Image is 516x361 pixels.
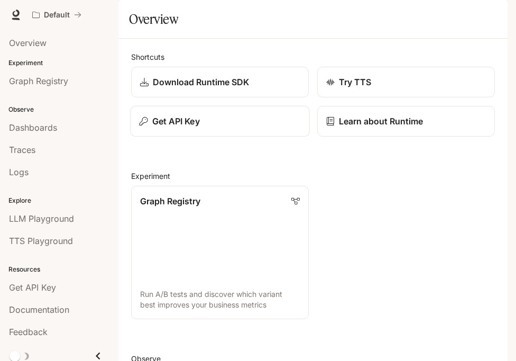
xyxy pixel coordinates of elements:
[129,8,178,30] h1: Overview
[44,11,70,20] p: Default
[131,67,309,97] a: Download Runtime SDK
[339,115,423,128] p: Learn about Runtime
[140,195,200,207] p: Graph Registry
[140,289,300,310] p: Run A/B tests and discover which variant best improves your business metrics
[27,4,86,25] button: All workspaces
[131,170,495,182] h2: Experiment
[131,51,495,62] h2: Shortcuts
[339,76,371,88] p: Try TTS
[317,67,495,97] a: Try TTS
[317,106,495,137] a: Learn about Runtime
[152,115,200,128] p: Get API Key
[153,76,249,88] p: Download Runtime SDK
[130,106,309,137] button: Get API Key
[131,186,309,319] a: Graph RegistryRun A/B tests and discover which variant best improves your business metrics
